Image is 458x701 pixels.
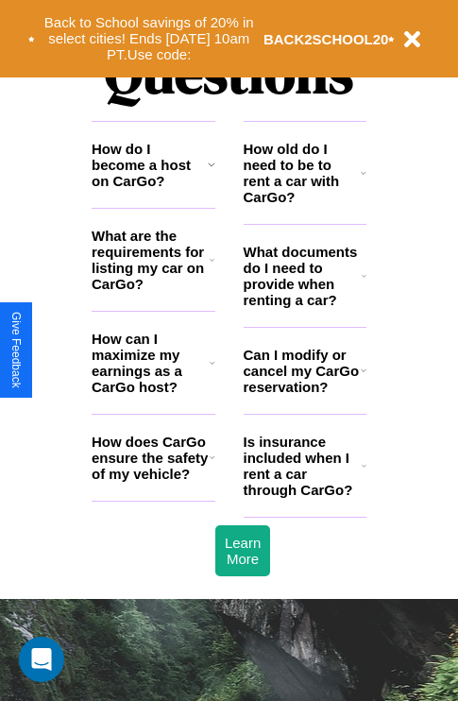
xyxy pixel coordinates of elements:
h3: How old do I need to be to rent a car with CarGo? [244,141,362,205]
h3: What are the requirements for listing my car on CarGo? [92,228,210,292]
h3: What documents do I need to provide when renting a car? [244,244,363,308]
div: Give Feedback [9,312,23,388]
button: Back to School savings of 20% in select cities! Ends [DATE] 10am PT.Use code: [35,9,263,68]
button: Learn More [215,525,270,576]
b: BACK2SCHOOL20 [263,31,389,47]
h3: Is insurance included when I rent a car through CarGo? [244,434,362,498]
h3: How does CarGo ensure the safety of my vehicle? [92,434,210,482]
h3: How do I become a host on CarGo? [92,141,208,189]
div: Open Intercom Messenger [19,637,64,682]
h3: Can I modify or cancel my CarGo reservation? [244,347,361,395]
h3: How can I maximize my earnings as a CarGo host? [92,331,210,395]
